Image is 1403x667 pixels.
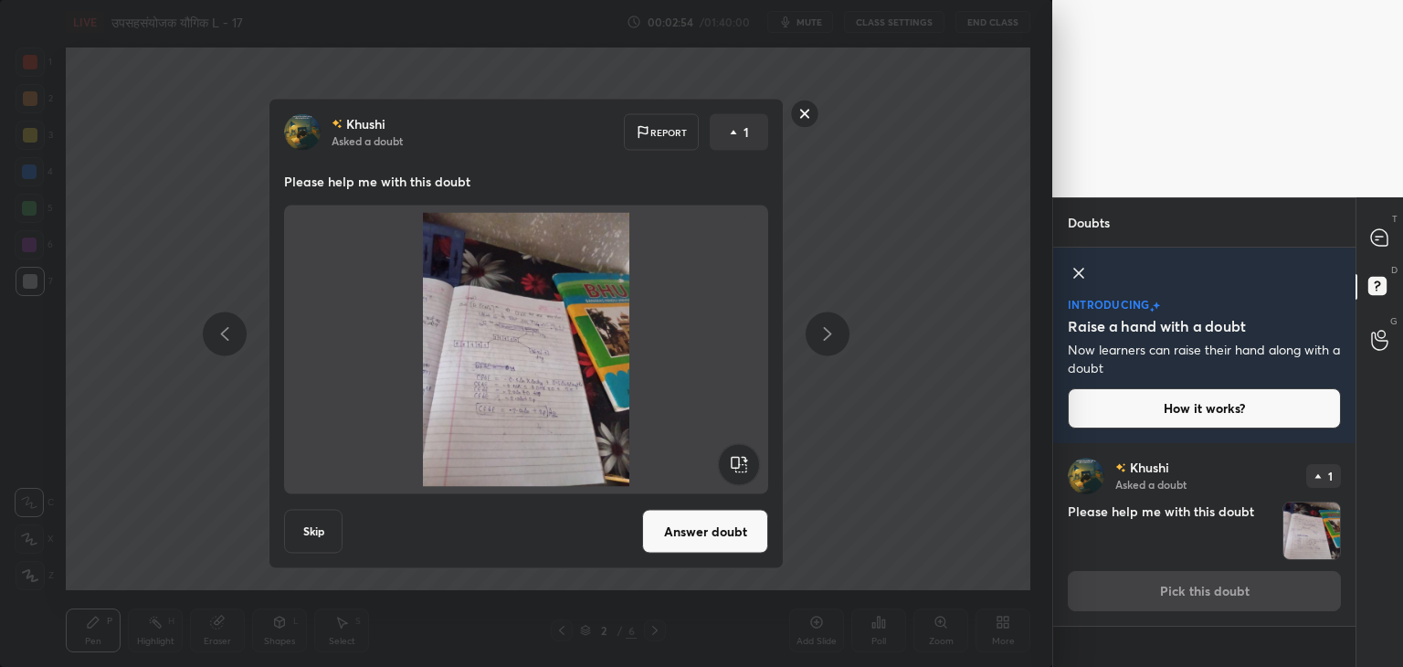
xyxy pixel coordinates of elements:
p: Now learners can raise their hand along with a doubt [1068,341,1341,377]
div: Report [624,114,699,151]
p: introducing [1068,299,1150,310]
button: Answer doubt [642,510,768,554]
img: no-rating-badge.077c3623.svg [1115,463,1126,473]
p: Asked a doubt [332,133,403,148]
img: 8ee7503bf88e4b82a76471287c8c4100.jpg [1068,458,1104,494]
p: G [1390,314,1398,328]
img: small-star.76a44327.svg [1150,307,1155,312]
img: no-rating-badge.077c3623.svg [332,119,343,129]
p: Asked a doubt [1115,477,1187,492]
p: T [1392,212,1398,226]
h4: Please help me with this doubt [1068,502,1275,560]
img: 17598188619KIDP7.JPEG [1283,503,1340,559]
button: Skip [284,510,343,554]
p: D [1391,263,1398,277]
p: Khushi [346,117,385,132]
h5: Raise a hand with a doubt [1068,315,1246,337]
img: 8ee7503bf88e4b82a76471287c8c4100.jpg [284,114,321,151]
img: large-star.026637fe.svg [1153,302,1160,310]
div: grid [1053,443,1356,667]
button: How it works? [1068,388,1341,429]
p: Please help me with this doubt [284,173,768,191]
p: Doubts [1053,198,1124,247]
img: 17598188619KIDP7.JPEG [306,213,746,487]
p: 1 [744,123,749,142]
p: 1 [1328,471,1333,482]
p: Khushi [1130,461,1169,475]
